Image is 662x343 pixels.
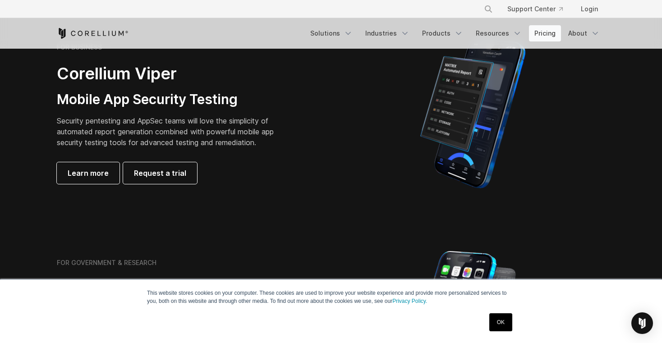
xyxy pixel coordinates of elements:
button: Search [480,1,496,17]
a: Login [574,1,605,17]
a: About [563,25,605,41]
a: Request a trial [123,162,197,184]
div: Navigation Menu [473,1,605,17]
a: Industries [360,25,415,41]
img: Corellium MATRIX automated report on iPhone showing app vulnerability test results across securit... [405,35,541,192]
h6: FOR GOVERNMENT & RESEARCH [57,259,156,267]
h2: Corellium Falcon [57,279,309,299]
span: Request a trial [134,168,186,178]
a: Privacy Policy. [392,298,427,304]
a: Resources [470,25,527,41]
h2: Corellium Viper [57,64,288,84]
a: Pricing [529,25,561,41]
a: Corellium Home [57,28,129,39]
a: Support Center [500,1,570,17]
span: Learn more [68,168,109,178]
div: Navigation Menu [305,25,605,41]
div: Open Intercom Messenger [631,312,653,334]
h3: Mobile App Security Testing [57,91,288,108]
a: Learn more [57,162,120,184]
a: OK [489,313,512,331]
p: Security pentesting and AppSec teams will love the simplicity of automated report generation comb... [57,115,288,148]
a: Products [417,25,469,41]
p: This website stores cookies on your computer. These cookies are used to improve your website expe... [147,289,515,305]
a: Solutions [305,25,358,41]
